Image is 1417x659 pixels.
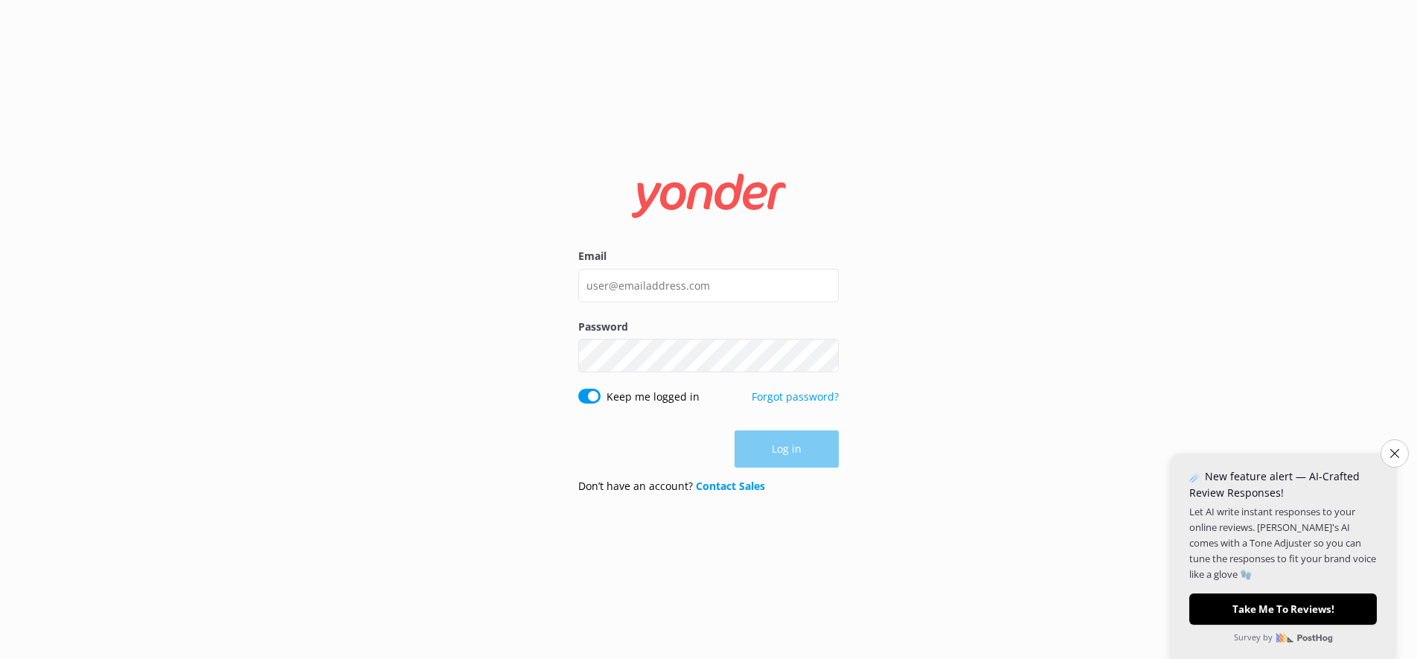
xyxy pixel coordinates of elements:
button: Show password [809,341,839,371]
label: Password [578,319,839,335]
label: Keep me logged in [607,389,700,405]
a: Contact Sales [696,479,765,493]
label: Email [578,248,839,264]
input: user@emailaddress.com [578,269,839,302]
a: Forgot password? [752,389,839,404]
p: Don’t have an account? [578,478,765,494]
